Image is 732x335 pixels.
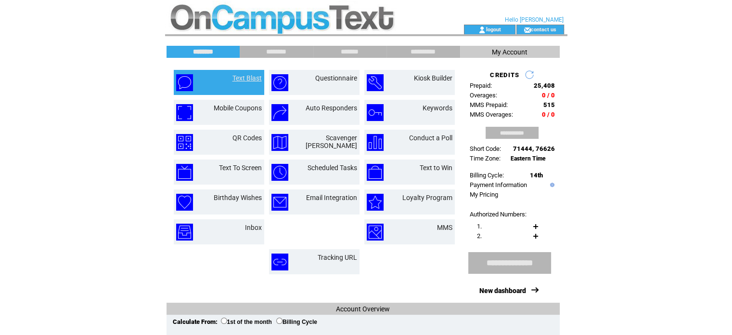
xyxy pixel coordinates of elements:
img: text-to-screen.png [176,164,193,181]
img: contact_us_icon.gif [524,26,531,34]
img: keywords.png [367,104,384,121]
span: CREDITS [490,71,519,79]
span: My Account [492,48,527,56]
img: conduct-a-poll.png [367,134,384,151]
span: 515 [543,101,555,108]
a: logout [486,26,501,32]
img: help.gif [548,183,554,187]
img: inbox.png [176,224,193,241]
img: scheduled-tasks.png [271,164,288,181]
a: New dashboard [479,287,526,295]
img: birthday-wishes.png [176,194,193,211]
a: Email Integration [306,194,357,201]
input: Billing Cycle [276,318,283,324]
span: MMS Prepaid: [470,101,508,108]
img: kiosk-builder.png [367,74,384,91]
img: mms.png [367,224,384,241]
a: Birthday Wishes [214,194,262,201]
input: 1st of the month [221,318,227,324]
img: text-to-win.png [367,164,384,181]
label: 1st of the month [221,319,272,325]
img: loyalty-program.png [367,194,384,211]
span: Time Zone: [470,155,501,162]
a: Auto Responders [306,104,357,112]
a: QR Codes [232,134,262,142]
img: auto-responders.png [271,104,288,121]
img: scavenger-hunt.png [271,134,288,151]
span: 14th [530,172,543,179]
a: My Pricing [470,191,498,198]
span: 25,408 [534,82,555,89]
span: Eastern Time [511,155,546,162]
img: text-blast.png [176,74,193,91]
img: questionnaire.png [271,74,288,91]
span: 71444, 76626 [513,145,555,152]
a: Loyalty Program [402,194,452,201]
a: Tracking URL [318,254,357,261]
img: tracking-url.png [271,254,288,270]
span: Billing Cycle: [470,172,504,179]
span: Hello [PERSON_NAME] [505,16,564,23]
a: Scavenger [PERSON_NAME] [306,134,357,149]
a: Inbox [245,224,262,231]
span: 2. [477,232,482,240]
span: MMS Overages: [470,111,513,118]
img: account_icon.gif [478,26,486,34]
span: Overages: [470,92,497,99]
a: Text Blast [232,74,262,82]
a: Conduct a Poll [409,134,452,142]
a: Payment Information [470,181,527,188]
span: Calculate From: [173,318,218,325]
span: Account Overview [336,305,390,313]
span: Authorized Numbers: [470,211,527,218]
span: Prepaid: [470,82,492,89]
a: Mobile Coupons [214,104,262,112]
span: 1. [477,223,482,230]
span: 0 / 0 [542,111,555,118]
img: qr-codes.png [176,134,193,151]
span: Short Code: [470,145,501,152]
a: MMS [437,224,452,231]
span: 0 / 0 [542,92,555,99]
a: contact us [531,26,556,32]
label: Billing Cycle [276,319,317,325]
img: email-integration.png [271,194,288,211]
a: Text To Screen [219,164,262,172]
a: Scheduled Tasks [308,164,357,172]
img: mobile-coupons.png [176,104,193,121]
a: Questionnaire [315,74,357,82]
a: Kiosk Builder [414,74,452,82]
a: Keywords [423,104,452,112]
a: Text to Win [420,164,452,172]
